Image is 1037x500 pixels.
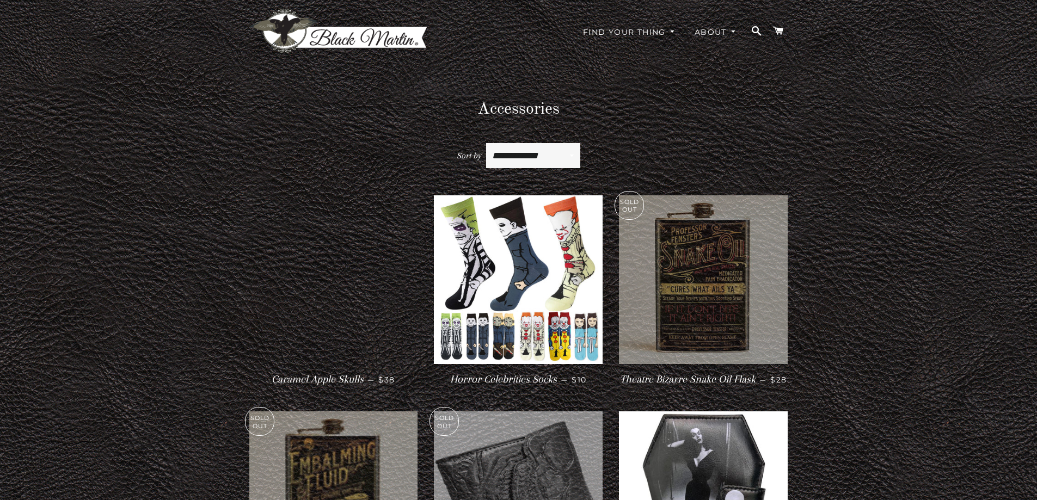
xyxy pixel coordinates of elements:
img: Theatre Bizarre Snake Oil Flask [619,195,788,364]
a: Caramel Apple Skulls — $38 [249,364,418,395]
span: — [760,375,766,385]
span: Theatre Bizarre Snake Oil Flask [620,373,756,385]
img: Black Martin [249,8,429,54]
p: Sold Out [430,408,458,435]
span: Sort by [457,151,481,161]
span: Caramel Apple Skulls [272,373,364,385]
span: $28 [770,375,787,385]
p: Sold Out [246,408,274,435]
h1: Accessories [249,98,788,121]
a: Caramel Apple Skulls [249,195,418,364]
p: Sold Out [615,192,643,219]
span: $10 [572,375,586,385]
span: — [368,375,374,385]
a: Horror Celebrities Socks — $10 [434,364,603,395]
img: Horror Celebrities Socks [434,195,603,364]
a: Find Your Thing [575,18,684,47]
a: Theatre Bizarre Snake Oil Flask — $28 [619,364,788,395]
span: — [561,375,567,385]
a: About [686,18,745,47]
span: $38 [378,375,395,385]
span: Horror Celebrities Socks [450,373,557,385]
